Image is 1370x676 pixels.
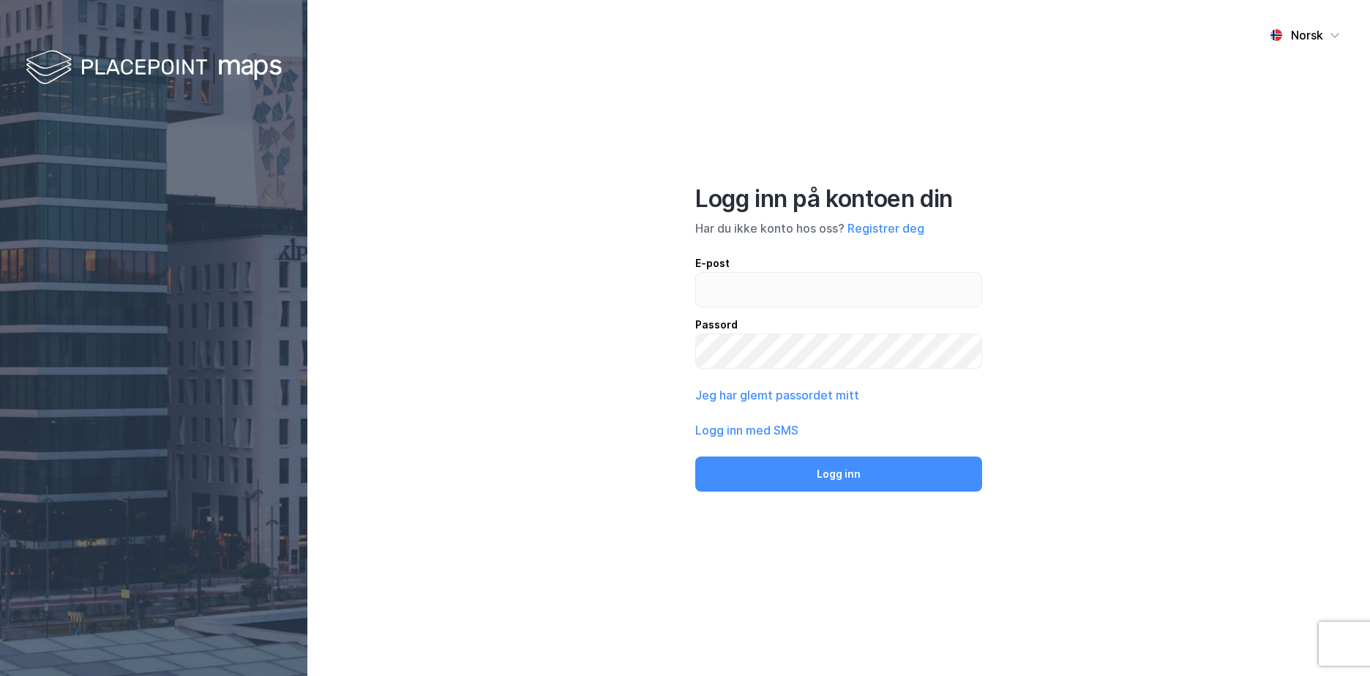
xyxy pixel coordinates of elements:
[695,219,982,237] div: Har du ikke konto hos oss?
[695,255,982,272] div: E-post
[695,386,859,404] button: Jeg har glemt passordet mitt
[695,421,798,439] button: Logg inn med SMS
[695,457,982,492] button: Logg inn
[1291,26,1323,44] div: Norsk
[26,47,282,90] img: logo-white.f07954bde2210d2a523dddb988cd2aa7.svg
[695,316,982,334] div: Passord
[847,219,924,237] button: Registrer deg
[695,184,982,214] div: Logg inn på kontoen din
